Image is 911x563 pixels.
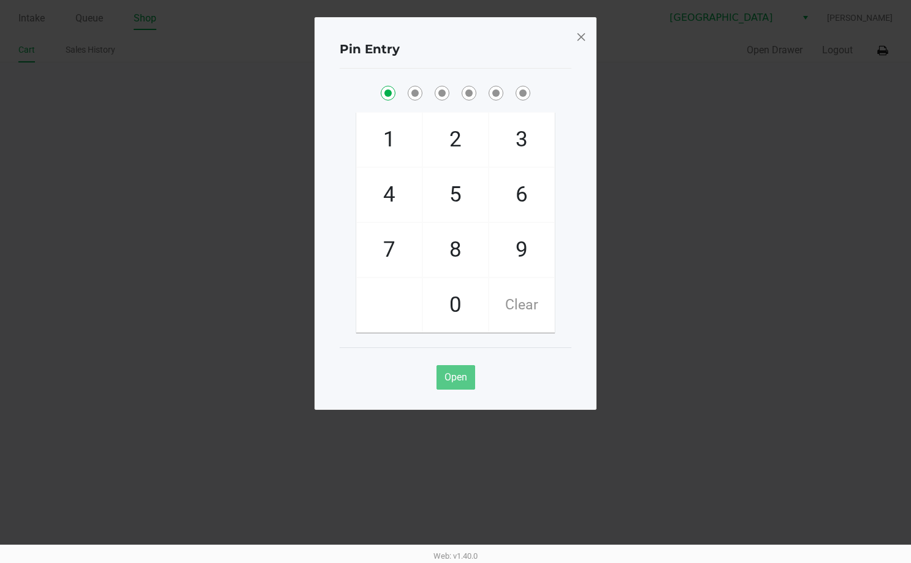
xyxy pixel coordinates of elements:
span: 9 [489,223,554,277]
span: 4 [357,168,422,222]
span: 3 [489,113,554,167]
span: 5 [423,168,488,222]
span: 1 [357,113,422,167]
span: Clear [489,278,554,332]
span: 6 [489,168,554,222]
span: 8 [423,223,488,277]
span: Web: v1.40.0 [433,551,478,561]
span: 2 [423,113,488,167]
span: 0 [423,278,488,332]
h4: Pin Entry [340,40,400,58]
span: 7 [357,223,422,277]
